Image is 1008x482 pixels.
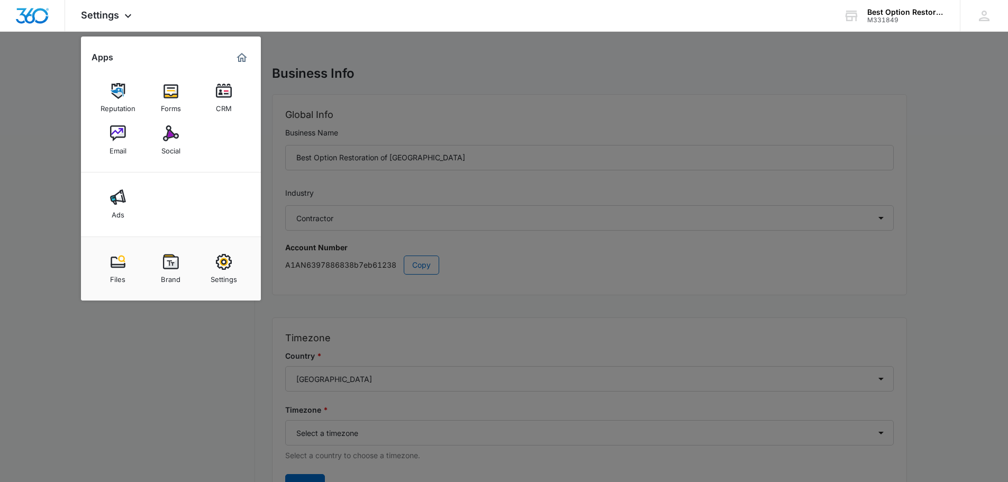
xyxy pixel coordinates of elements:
[81,10,119,21] span: Settings
[204,249,244,289] a: Settings
[233,49,250,66] a: Marketing 360® Dashboard
[211,270,237,284] div: Settings
[151,120,191,160] a: Social
[151,249,191,289] a: Brand
[98,184,138,224] a: Ads
[112,205,124,219] div: Ads
[110,270,125,284] div: Files
[110,141,126,155] div: Email
[101,99,135,113] div: Reputation
[216,99,232,113] div: CRM
[867,8,945,16] div: account name
[98,78,138,118] a: Reputation
[92,52,113,62] h2: Apps
[204,78,244,118] a: CRM
[151,78,191,118] a: Forms
[98,249,138,289] a: Files
[98,120,138,160] a: Email
[867,16,945,24] div: account id
[161,141,180,155] div: Social
[161,270,180,284] div: Brand
[161,99,181,113] div: Forms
